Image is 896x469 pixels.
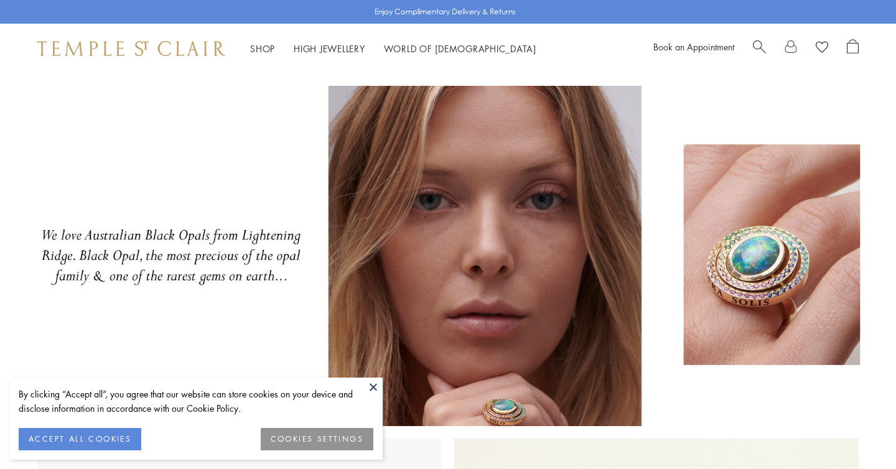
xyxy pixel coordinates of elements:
a: Search [753,39,766,58]
p: Enjoy Complimentary Delivery & Returns [375,6,516,18]
div: By clicking “Accept all”, you agree that our website can store cookies on your device and disclos... [19,387,373,416]
nav: Main navigation [250,41,536,57]
button: COOKIES SETTINGS [261,428,373,450]
img: Temple St. Clair [37,41,225,56]
a: View Wishlist [816,39,828,58]
a: World of [DEMOGRAPHIC_DATA]World of [DEMOGRAPHIC_DATA] [384,42,536,55]
button: ACCEPT ALL COOKIES [19,428,141,450]
a: High JewelleryHigh Jewellery [294,42,365,55]
a: Open Shopping Bag [847,39,859,58]
a: ShopShop [250,42,275,55]
a: Book an Appointment [653,40,734,53]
